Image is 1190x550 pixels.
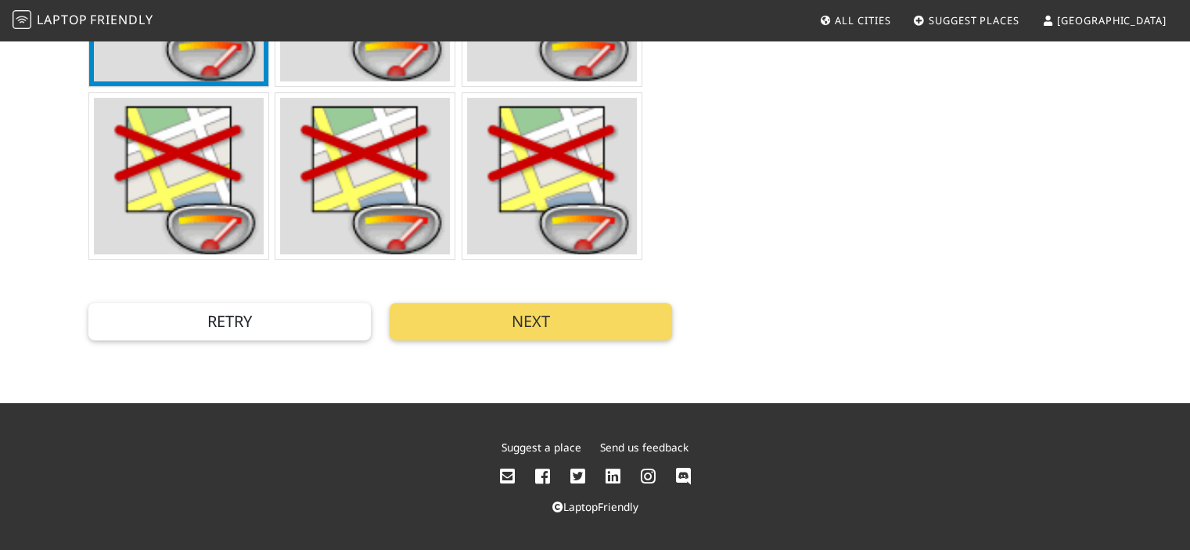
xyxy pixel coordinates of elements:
a: Suggest Places [907,6,1026,34]
a: LaptopFriendly [552,499,638,514]
img: PhotoService.GetPhoto [467,98,637,254]
span: All Cities [835,13,890,27]
span: [GEOGRAPHIC_DATA] [1057,13,1166,27]
span: Suggest Places [929,13,1019,27]
a: Suggest a place [502,440,581,455]
button: Next [390,303,672,340]
img: PhotoService.GetPhoto [280,98,450,254]
img: LaptopFriendly [13,10,31,29]
a: [GEOGRAPHIC_DATA] [1035,6,1172,34]
a: LaptopFriendly LaptopFriendly [13,7,153,34]
span: Laptop [37,11,88,28]
img: PhotoService.GetPhoto [94,98,264,254]
button: Retry [88,303,371,340]
a: All Cities [813,6,897,34]
a: Send us feedback [600,440,688,455]
span: Friendly [90,11,153,28]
